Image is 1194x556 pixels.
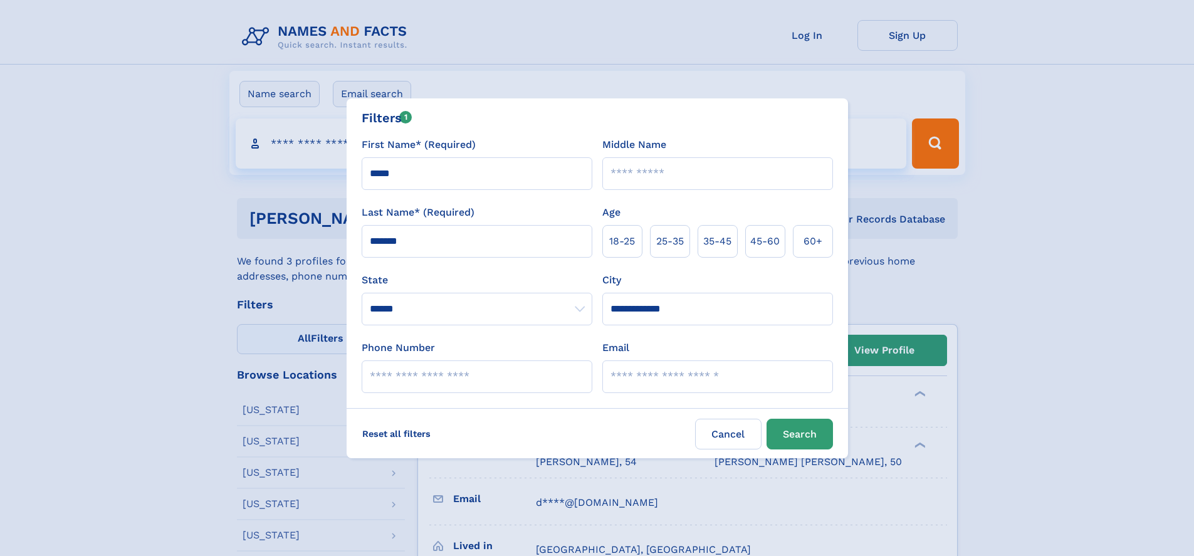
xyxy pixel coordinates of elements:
[362,137,476,152] label: First Name* (Required)
[362,340,435,355] label: Phone Number
[656,234,684,249] span: 25‑35
[609,234,635,249] span: 18‑25
[750,234,780,249] span: 45‑60
[362,108,412,127] div: Filters
[703,234,731,249] span: 35‑45
[804,234,822,249] span: 60+
[602,137,666,152] label: Middle Name
[767,419,833,449] button: Search
[602,340,629,355] label: Email
[602,273,621,288] label: City
[362,273,592,288] label: State
[695,419,762,449] label: Cancel
[354,419,439,449] label: Reset all filters
[362,205,474,220] label: Last Name* (Required)
[602,205,621,220] label: Age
